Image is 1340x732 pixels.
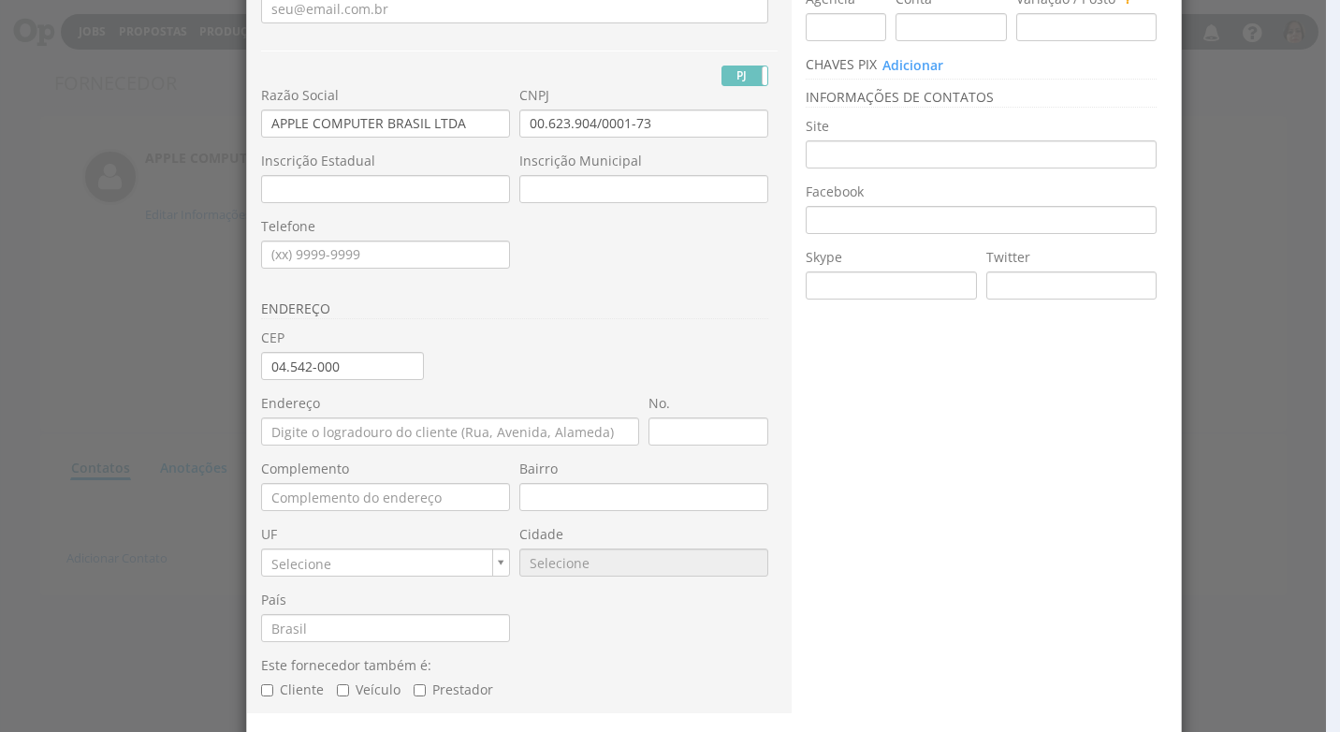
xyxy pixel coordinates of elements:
[986,248,1030,267] label: Twitter
[806,117,829,136] label: Site
[261,460,349,478] label: Complemento
[414,684,426,696] input: Prestador
[261,394,320,413] label: Endereço
[806,90,1158,108] h3: Informações de Contatos
[261,591,286,609] label: País
[261,684,273,696] input: Cliente
[806,55,1158,80] h3: Chaves PIX
[337,684,349,696] input: Veículo
[337,681,401,699] label: Veículo
[519,549,768,577] input: Cidade
[519,460,558,478] label: Bairro
[261,241,510,269] input: (xx) 9999-9999
[261,525,277,544] label: UF
[262,549,485,578] span: Selecione
[806,183,864,201] label: Facebook
[806,248,842,267] label: Skype
[261,417,639,446] input: Digite o logradouro do cliente (Rua, Avenida, Alameda)
[261,656,431,675] label: Este fornecedor também é:
[261,152,375,170] label: Inscrição Estadual
[261,614,510,642] input: Brasil
[519,525,563,544] label: Cidade
[261,217,315,236] label: Telefone
[261,352,424,380] input: 00.000-000
[261,549,510,577] a: Selecione
[261,329,284,347] label: CEP
[722,66,767,85] label: PJ
[648,394,670,413] label: No.
[414,681,493,699] label: Prestador
[261,86,339,105] label: Razão Social
[261,483,510,511] input: Complemento do endereço
[519,152,642,170] label: Inscrição Municipal
[261,681,324,699] label: Cliente
[261,301,768,319] h3: ENDEREÇO
[881,55,944,76] button: Adicionar
[519,110,768,138] input: 00.000.000/0000-00
[519,86,549,105] label: CNPJ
